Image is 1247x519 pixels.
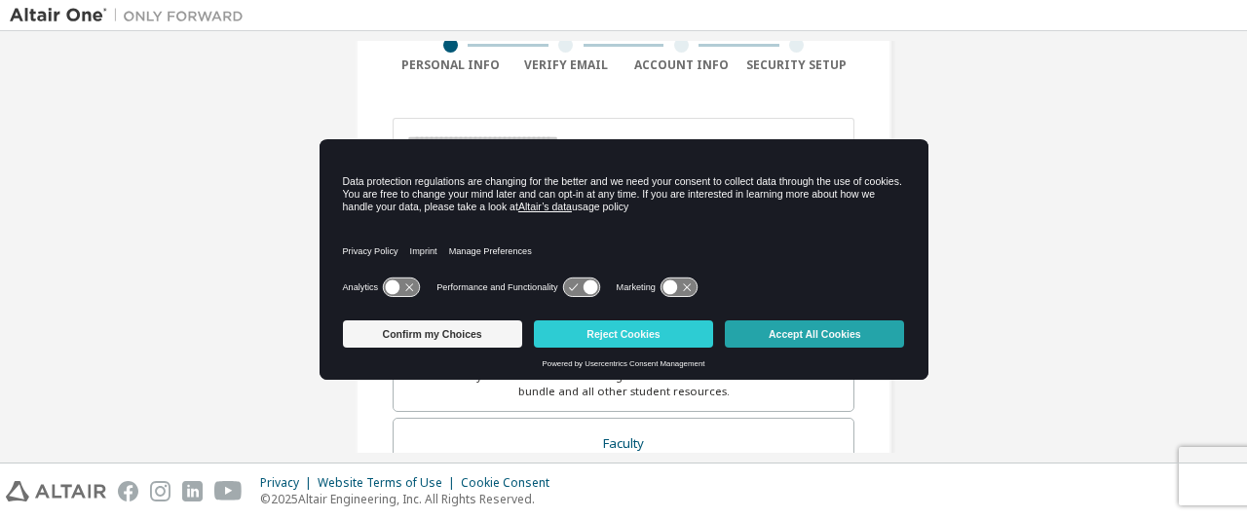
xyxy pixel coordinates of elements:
[393,57,509,73] div: Personal Info
[405,368,842,399] div: For currently enrolled students looking to access the free Altair Student Edition bundle and all ...
[461,475,561,491] div: Cookie Consent
[405,430,842,458] div: Faculty
[150,481,170,501] img: instagram.svg
[509,57,624,73] div: Verify Email
[10,6,253,25] img: Altair One
[214,481,243,501] img: youtube.svg
[623,57,739,73] div: Account Info
[6,481,106,501] img: altair_logo.svg
[260,475,318,491] div: Privacy
[118,481,138,501] img: facebook.svg
[739,57,855,73] div: Security Setup
[182,481,203,501] img: linkedin.svg
[260,491,561,507] p: © 2025 Altair Engineering, Inc. All Rights Reserved.
[318,475,461,491] div: Website Terms of Use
